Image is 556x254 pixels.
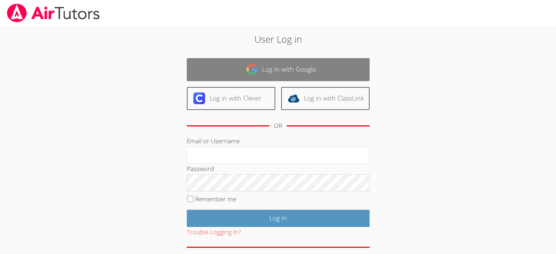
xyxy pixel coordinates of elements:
img: google-logo-50288ca7cdecda66e5e0955fdab243c47b7ad437acaf1139b6f446037453330a.svg [246,64,258,75]
img: classlink-logo-d6bb404cc1216ec64c9a2012d9dc4662098be43eaf13dc465df04b49fa7ab582.svg [288,92,299,104]
input: Log in [187,210,370,227]
img: airtutors_banner-c4298cdbf04f3fff15de1276eac7730deb9818008684d7c2e4769d2f7ddbe033.png [6,4,101,22]
label: Password [187,164,214,173]
a: Log in with Clever [187,87,275,110]
h2: User Log in [128,32,428,46]
label: Remember me [195,195,236,203]
a: Log in with ClassLink [281,87,370,110]
div: OR [274,121,282,131]
label: Email or Username [187,137,240,145]
button: Trouble Logging In? [187,227,241,238]
a: Log in with Google [187,58,370,81]
img: clever-logo-6eab21bc6e7a338710f1a6ff85c0baf02591cd810cc4098c63d3a4b26e2feb20.svg [193,92,205,104]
